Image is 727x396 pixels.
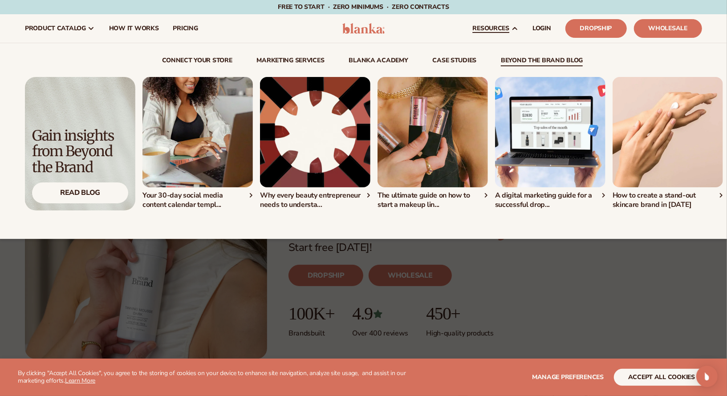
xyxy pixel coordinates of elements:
[532,373,604,381] span: Manage preferences
[260,77,370,187] img: Lipstick packaging.
[495,77,605,210] a: Shopify Image 4 A digital marketing guide for a successful drop...
[162,57,232,66] a: connect your store
[525,14,558,43] a: LOGIN
[173,25,198,32] span: pricing
[166,14,205,43] a: pricing
[378,191,488,210] div: The ultimate guide on how to start a makeup lin...
[65,376,95,385] a: Learn More
[102,14,166,43] a: How It Works
[32,182,128,203] div: Read Blog
[278,3,449,11] span: Free to start · ZERO minimums · ZERO contracts
[342,23,385,34] img: logo
[32,128,128,175] div: Gain insights from Beyond the Brand
[260,191,370,210] div: Why every beauty entrepreneur needs to understa...
[142,191,253,210] div: Your 30-day social media content calendar templ...
[565,19,627,38] a: Dropship
[634,19,702,38] a: Wholesale
[18,14,102,43] a: product catalog
[613,191,723,210] div: How to create a stand-out skincare brand in [DATE]
[257,57,325,66] a: Marketing services
[495,77,605,187] img: Shopify Image 4
[25,77,135,210] a: Light background with shadow. Gain insights from Beyond the Brand Read Blog
[532,369,604,386] button: Manage preferences
[433,57,477,66] a: case studies
[109,25,159,32] span: How It Works
[495,191,605,210] div: A digital marketing guide for a successful drop...
[25,25,86,32] span: product catalog
[142,77,253,210] a: Shopify Image 2 Your 30-day social media content calendar templ...
[466,14,525,43] a: resources
[613,77,723,210] div: 5 / 5
[25,77,135,210] img: Light background with shadow.
[378,77,488,210] a: Shopify Image 3 The ultimate guide on how to start a makeup lin...
[142,77,253,187] img: Shopify Image 2
[349,57,408,66] a: Blanka Academy
[696,366,718,387] div: Open Intercom Messenger
[532,25,551,32] span: LOGIN
[613,77,723,210] a: Hands with cream on the left hand. How to create a stand-out skincare brand in [DATE]
[378,77,488,187] img: Shopify Image 3
[142,77,253,210] div: 1 / 5
[260,77,370,210] a: Lipstick packaging. Why every beauty entrepreneur needs to understa...
[614,369,709,386] button: accept all cookies
[473,25,509,32] span: resources
[613,77,723,187] img: Hands with cream on the left hand.
[495,77,605,210] div: 4 / 5
[378,77,488,210] div: 3 / 5
[260,77,370,210] div: 2 / 5
[18,370,416,385] p: By clicking "Accept All Cookies", you agree to the storing of cookies on your device to enhance s...
[501,57,583,66] a: beyond the brand blog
